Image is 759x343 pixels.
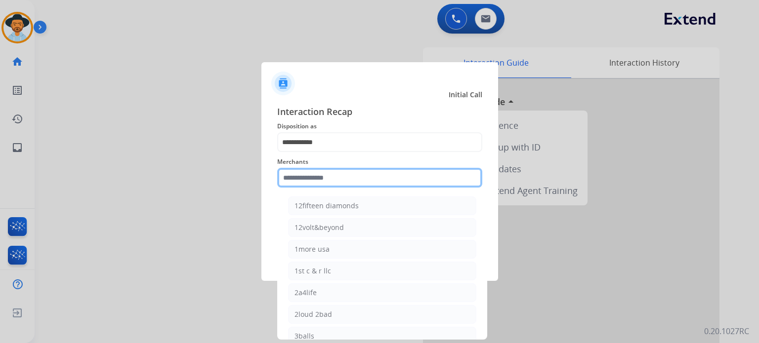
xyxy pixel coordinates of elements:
[449,90,482,100] span: Initial Call
[295,331,314,341] div: 3balls
[271,72,295,95] img: contactIcon
[295,309,332,319] div: 2loud 2bad
[295,266,331,276] div: 1st c & r llc
[704,325,749,337] p: 0.20.1027RC
[277,156,482,168] span: Merchants
[295,223,344,232] div: 12volt&beyond
[295,244,330,254] div: 1more usa
[295,288,317,298] div: 2a4life
[295,201,359,211] div: 12fifteen diamonds
[277,120,482,132] span: Disposition as
[277,105,482,120] span: Interaction Recap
